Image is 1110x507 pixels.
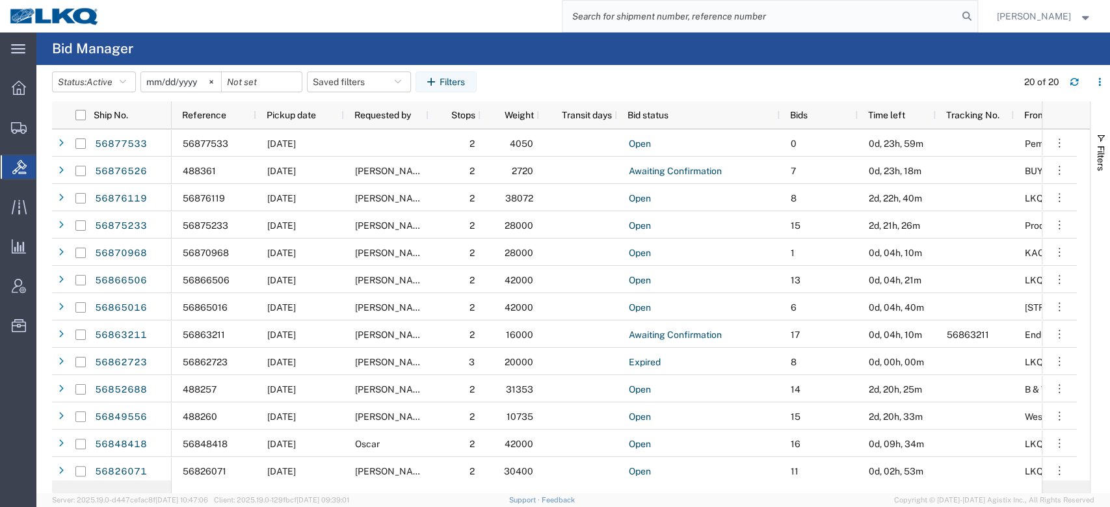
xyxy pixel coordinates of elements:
[996,8,1092,24] button: [PERSON_NAME]
[267,138,296,149] span: 09/22/2025
[141,72,221,92] input: Not set
[868,110,905,120] span: Time left
[869,166,921,176] span: 0d, 23h, 18m
[562,1,958,32] input: Search for shipment number, reference number
[94,461,148,482] a: 56826071
[491,110,534,120] span: Weight
[355,220,429,231] span: Ty Allord
[355,384,429,395] span: BILL GUTIERREZ
[94,161,148,182] a: 56876526
[869,357,924,367] span: 0d, 00h, 00m
[541,496,574,504] a: Feedback
[469,166,475,176] span: 2
[628,352,661,373] a: Expired
[183,466,226,476] span: 56826071
[354,110,411,120] span: Requested by
[469,302,475,313] span: 2
[267,193,296,203] span: 09/30/2025
[94,270,148,291] a: 56866506
[1025,357,1094,367] span: LKQ Corporation
[505,302,533,313] span: 42000
[355,330,429,340] span: Justin Venable
[182,110,226,120] span: Reference
[469,439,475,449] span: 2
[267,166,296,176] span: 09/22/2025
[469,248,475,258] span: 2
[512,166,533,176] span: 2720
[997,9,1071,23] span: Nick Marzano
[869,466,923,476] span: 0d, 02h, 53m
[267,220,296,231] span: 09/23/2025
[1025,330,1057,340] span: Endural
[469,275,475,285] span: 2
[509,496,542,504] a: Support
[469,330,475,340] span: 2
[183,357,228,367] span: 56862723
[297,496,349,504] span: [DATE] 09:39:01
[947,330,989,340] span: 56863211
[469,138,475,149] span: 2
[506,384,533,395] span: 31353
[183,411,217,422] span: 488260
[267,357,296,367] span: 09/26/2025
[946,110,999,120] span: Tracking No.
[505,220,533,231] span: 28000
[505,248,533,258] span: 28000
[267,411,296,422] span: 09/26/2025
[469,384,475,395] span: 2
[94,434,148,455] a: 56848418
[790,110,808,120] span: Bids
[869,248,922,258] span: 0d, 04h, 10m
[510,138,533,149] span: 4050
[355,302,429,313] span: Jennifer Almanza
[869,302,924,313] span: 0d, 04h, 40m
[183,138,228,149] span: 56877533
[628,380,652,400] a: Open
[869,275,921,285] span: 0d, 04h, 21m
[791,330,800,340] span: 17
[628,110,668,120] span: Bid status
[869,384,922,395] span: 2d, 20h, 25m
[183,193,225,203] span: 56876119
[183,302,228,313] span: 56865016
[791,166,796,176] span: 7
[355,248,429,258] span: Paul Sweder
[869,411,923,422] span: 2d, 20h, 33m
[791,411,800,422] span: 15
[183,166,216,176] span: 488361
[214,496,349,504] span: Client: 2025.19.0-129fbcf
[355,439,380,449] span: Oscar
[628,270,652,291] a: Open
[469,411,475,422] span: 2
[355,193,429,203] span: Sebastien Dion
[52,496,208,504] span: Server: 2025.19.0-d447cefac8f
[1025,411,1103,422] span: Westland Sales - IN
[505,439,533,449] span: 42000
[628,188,652,209] a: Open
[94,188,148,209] a: 56876119
[183,248,229,258] span: 56870968
[94,380,148,400] a: 56852688
[307,71,411,92] button: Saved filters
[869,330,922,340] span: 0d, 04h, 10m
[52,71,136,92] button: Status:Active
[628,161,722,182] a: Awaiting Confirmation
[94,243,148,264] a: 56870968
[628,134,652,155] a: Open
[183,220,228,231] span: 56875233
[791,439,800,449] span: 16
[267,110,316,120] span: Pickup date
[52,32,133,65] h4: Bid Manager
[183,439,228,449] span: 56848418
[628,461,652,482] a: Open
[1096,146,1106,171] span: Filters
[94,298,148,318] a: 56865016
[1025,138,1071,149] span: Pemberton
[549,110,612,120] span: Transit days
[505,193,533,203] span: 38072
[628,216,652,237] a: Open
[355,357,429,367] span: Cody Brazeal
[504,466,533,476] span: 30400
[267,466,296,476] span: 09/23/2025
[1025,248,1044,258] span: KAO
